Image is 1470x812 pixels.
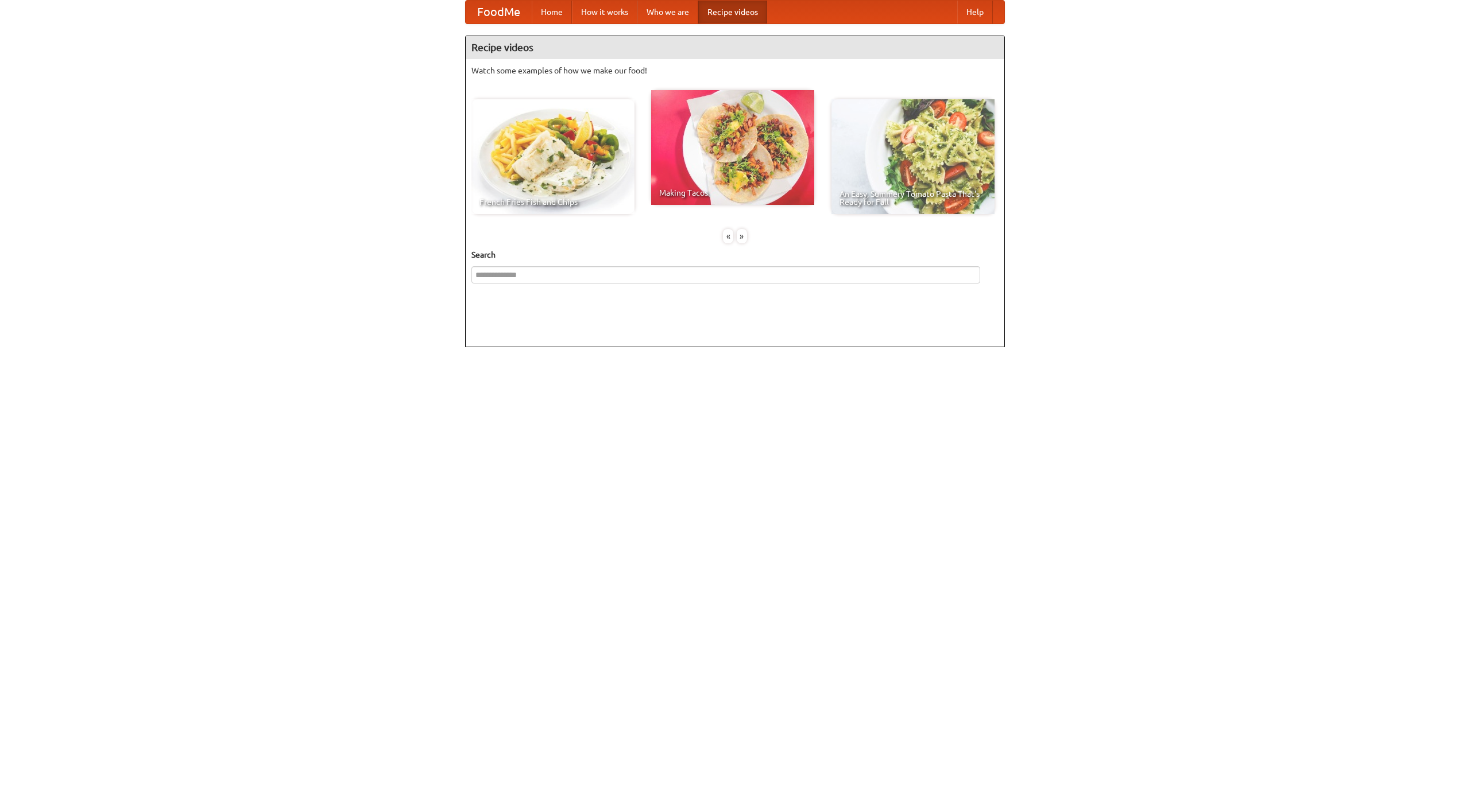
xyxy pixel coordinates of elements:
[637,1,698,24] a: Who we are
[532,1,572,24] a: Home
[659,189,806,197] span: Making Tacos
[831,99,995,214] a: An Easy, Summery Tomato Pasta That's Ready for Fall
[471,65,999,76] p: Watch some examples of how we make our food!
[471,249,999,261] h5: Search
[466,36,1004,59] h4: Recipe videos
[466,1,532,24] a: FoodMe
[737,229,747,243] div: »
[471,99,635,214] a: French Fries Fish and Chips
[572,1,637,24] a: How it works
[698,1,767,24] a: Recipe videos
[840,190,987,206] span: An Easy, Summery Tomato Pasta That's Ready for Fall
[479,198,626,206] span: French Fries Fish and Chips
[957,1,993,24] a: Help
[723,229,733,243] div: «
[651,90,814,205] a: Making Tacos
